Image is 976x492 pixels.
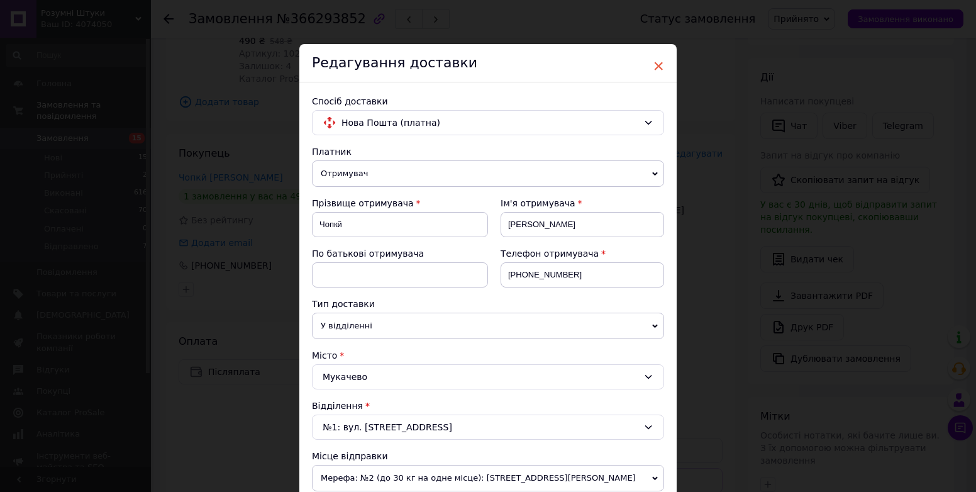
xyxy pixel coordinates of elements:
[312,299,375,309] span: Тип доставки
[501,262,664,288] input: +380
[312,160,664,187] span: Отримувач
[312,249,424,259] span: По батькові отримувача
[312,95,664,108] div: Спосіб доставки
[501,198,575,208] span: Ім'я отримувача
[312,400,664,412] div: Відділення
[312,415,664,440] div: №1: вул. [STREET_ADDRESS]
[501,249,599,259] span: Телефон отримувача
[312,451,388,461] span: Місце відправки
[341,116,638,130] span: Нова Пошта (платна)
[312,313,664,339] span: У відділенні
[312,147,352,157] span: Платник
[312,465,664,491] span: Мерефа: №2 (до 30 кг на одне місце): [STREET_ADDRESS][PERSON_NAME]
[299,44,677,82] div: Редагування доставки
[312,364,664,389] div: Мукачево
[312,349,664,362] div: Місто
[653,55,664,77] span: ×
[312,198,414,208] span: Прізвище отримувача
